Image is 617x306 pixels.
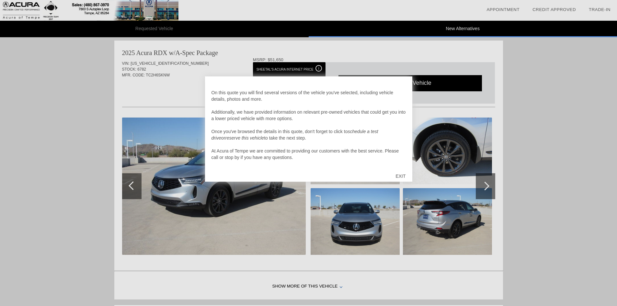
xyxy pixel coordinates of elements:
[211,83,406,167] div: Hello Sheetal, On this quote you will find several versions of the vehicle you've selected, inclu...
[389,166,412,186] div: EXIT
[486,7,520,12] a: Appointment
[589,7,611,12] a: Trade-In
[532,7,576,12] a: Credit Approved
[211,129,378,141] em: schedule a test drive
[225,135,264,141] em: reserve this vehicle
